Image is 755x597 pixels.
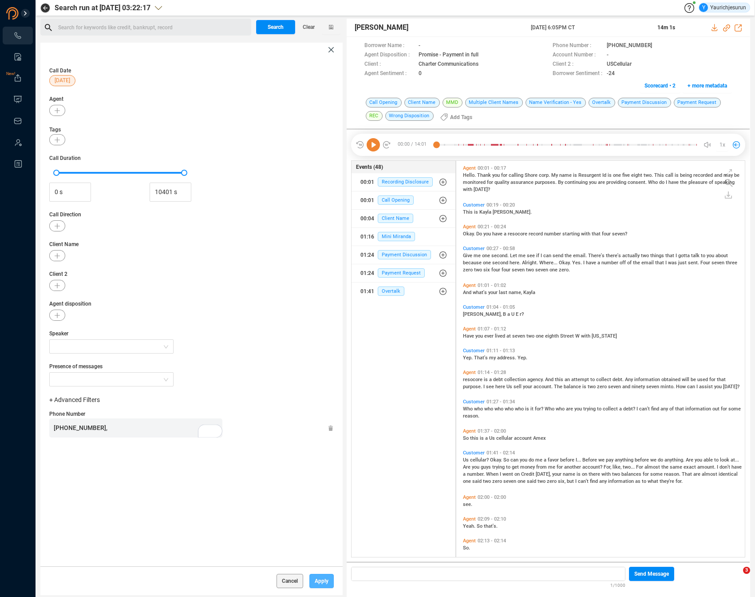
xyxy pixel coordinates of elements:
[303,20,315,34] span: Clear
[526,333,536,339] span: two
[622,253,641,259] span: actually
[463,413,479,419] span: reason.
[700,260,712,266] span: Four
[655,260,665,266] span: that
[530,406,535,412] span: it
[489,435,496,441] span: Us
[660,384,676,390] span: minto.
[549,267,559,273] span: one
[268,20,284,34] span: Search
[474,267,483,273] span: two
[492,172,501,178] span: you
[463,209,474,215] span: This
[669,406,675,412] span: of
[665,253,676,259] span: that
[734,172,739,178] span: be
[3,91,33,108] li: Visuals
[571,377,590,382] span: attempt
[597,384,608,390] span: zero
[494,406,505,412] span: who
[719,138,725,152] span: 1x
[463,457,470,463] span: Us
[480,435,485,441] span: is
[536,333,545,339] span: one
[475,333,484,339] span: you
[360,211,374,226] div: 00:04
[715,253,728,259] span: about
[648,179,659,185] span: Who
[49,95,334,103] span: Agent
[701,253,707,259] span: to
[572,260,583,266] span: Yes.
[548,457,560,463] span: favor
[590,377,596,382] span: to
[603,406,619,412] span: collect
[474,187,490,192] span: [DATE]?
[693,172,714,178] span: recorded
[461,163,745,557] div: grid
[484,377,489,382] span: is
[539,172,551,178] span: corp.
[510,179,535,185] span: assurance
[512,333,526,339] span: seven
[493,209,532,215] span: [PERSON_NAME].
[559,172,573,178] span: name
[583,406,597,412] span: trying
[490,457,503,463] span: Okay.
[688,260,700,266] span: sent.
[49,418,222,438] div: To enrich screen reader interactions, please activate Accessibility in Grammarly extension settings
[723,384,739,390] span: [DATE]?
[506,333,512,339] span: at
[676,384,687,390] span: How
[541,253,543,259] span: I
[360,284,374,298] div: 01:41
[634,377,661,382] span: information
[675,406,685,412] span: that
[699,384,714,390] span: assist
[476,231,483,237] span: Do
[489,355,497,361] span: my
[523,290,535,295] span: Kayla
[493,377,504,382] span: debt
[666,179,668,185] span: I
[659,179,666,185] span: do
[581,333,592,339] span: with
[650,253,665,259] span: things
[702,3,705,12] span: Y
[565,377,571,382] span: an
[49,240,334,248] span: Client Name
[503,457,510,463] span: So
[596,377,613,382] span: collect
[527,377,545,382] span: agency.
[597,260,601,266] span: a
[715,179,735,185] span: speaking
[378,195,414,205] span: Call Opening
[378,287,404,296] span: Overtalk
[352,173,455,191] button: 00:01Recording Disclosure
[682,377,691,382] span: will
[352,246,455,264] button: 01:24Payment Discussion
[559,260,572,266] span: Okay.
[573,253,588,259] span: email.
[608,172,613,178] span: is
[589,179,598,185] span: you
[712,260,726,266] span: seven
[474,253,482,259] span: me
[525,172,539,178] span: Shore
[49,270,334,278] span: Client 2
[486,384,495,390] span: see
[518,355,527,361] span: Yep.
[709,179,715,185] span: of
[691,253,701,259] span: talk
[360,266,374,280] div: 01:24
[606,253,622,259] span: there's
[699,3,746,12] div: Yaurichjesurun
[491,267,502,273] span: four
[506,384,514,390] span: Us
[676,253,678,259] span: I
[463,355,474,361] span: Yep.
[360,248,374,262] div: 01:24
[545,406,556,412] span: Who
[678,260,688,266] span: just
[555,377,565,382] span: this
